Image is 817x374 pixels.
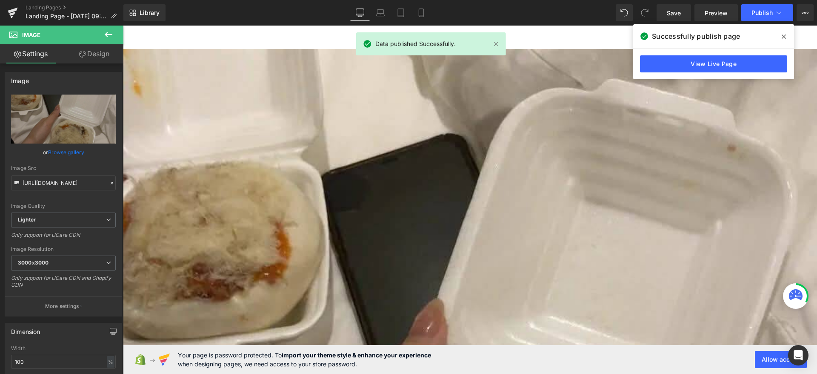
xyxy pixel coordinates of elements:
p: More settings [45,302,79,310]
input: Link [11,175,116,190]
span: Publish [751,9,773,16]
span: Data published Successfully. [375,39,456,49]
b: Lighter [18,216,36,223]
div: Open Intercom Messenger [788,345,808,365]
div: Image Resolution [11,246,116,252]
a: New Library [123,4,166,21]
a: Landing Pages [26,4,123,11]
a: View Live Page [640,55,787,72]
a: Mobile [411,4,431,21]
button: Allow access [755,351,807,368]
div: Image [11,72,29,84]
input: auto [11,355,116,369]
span: Library [140,9,160,17]
a: Tablet [391,4,411,21]
div: or [11,148,116,157]
div: % [107,356,114,368]
a: Browse gallery [48,145,84,160]
span: Image [22,32,40,38]
div: Dimension [11,323,40,335]
button: More settings [5,296,122,316]
span: Your page is password protected. To when designing pages, we need access to your store password. [178,351,431,368]
span: Landing Page - [DATE] 09:01:46 [26,13,107,20]
span: Preview [705,9,728,17]
a: Laptop [370,4,391,21]
a: Preview [694,4,738,21]
div: Image Quality [11,203,116,209]
span: Successfully publish page [652,31,740,41]
button: Publish [741,4,793,21]
button: More [797,4,814,21]
b: 3000x3000 [18,259,49,266]
a: Design [63,44,125,63]
span: Save [667,9,681,17]
div: Only support for UCare CDN [11,232,116,244]
div: Image Src [11,165,116,171]
div: Width [11,345,116,351]
div: Only support for UCare CDN and Shopify CDN [11,275,116,294]
a: Desktop [350,4,370,21]
button: Undo [616,4,633,21]
strong: import your theme style & enhance your experience [282,351,431,359]
button: Redo [636,4,653,21]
